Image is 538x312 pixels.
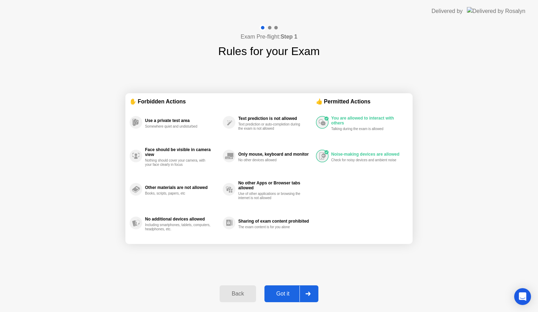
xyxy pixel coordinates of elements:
div: 👍 Permitted Actions [316,97,408,106]
div: Open Intercom Messenger [514,288,531,305]
div: Check for noisy devices and ambient noise [331,158,398,162]
div: Other materials are not allowed [145,185,219,190]
h4: Exam Pre-flight: [241,33,297,41]
div: Talking during the exam is allowed [331,127,398,131]
div: Including smartphones, tablets, computers, headphones, etc. [145,223,211,231]
div: The exam content is for you alone [238,225,304,229]
div: Use of other applications or browsing the internet is not allowed [238,192,304,200]
div: Text prediction or auto-completion during the exam is not allowed [238,122,304,131]
div: No other Apps or Browser tabs allowed [238,181,312,190]
b: Step 1 [281,34,297,40]
div: Somewhere quiet and undisturbed [145,124,211,129]
img: Delivered by Rosalyn [467,7,525,15]
div: No other devices allowed [238,158,304,162]
div: Only mouse, keyboard and monitor [238,152,312,157]
div: Books, scripts, papers, etc [145,191,211,196]
div: Nothing should cover your camera, with your face clearly in focus [145,158,211,167]
button: Back [220,285,256,302]
div: Text prediction is not allowed [238,116,312,121]
div: Got it [267,291,299,297]
div: ✋ Forbidden Actions [130,97,316,106]
div: Noise-making devices are allowed [331,152,405,157]
div: Back [222,291,254,297]
h1: Rules for your Exam [218,43,320,60]
div: Use a private test area [145,118,219,123]
button: Got it [264,285,318,302]
div: Delivered by [432,7,463,15]
div: Face should be visible in camera view [145,147,219,157]
div: Sharing of exam content prohibited [238,219,312,224]
div: You are allowed to interact with others [331,116,405,126]
div: No additional devices allowed [145,217,219,222]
